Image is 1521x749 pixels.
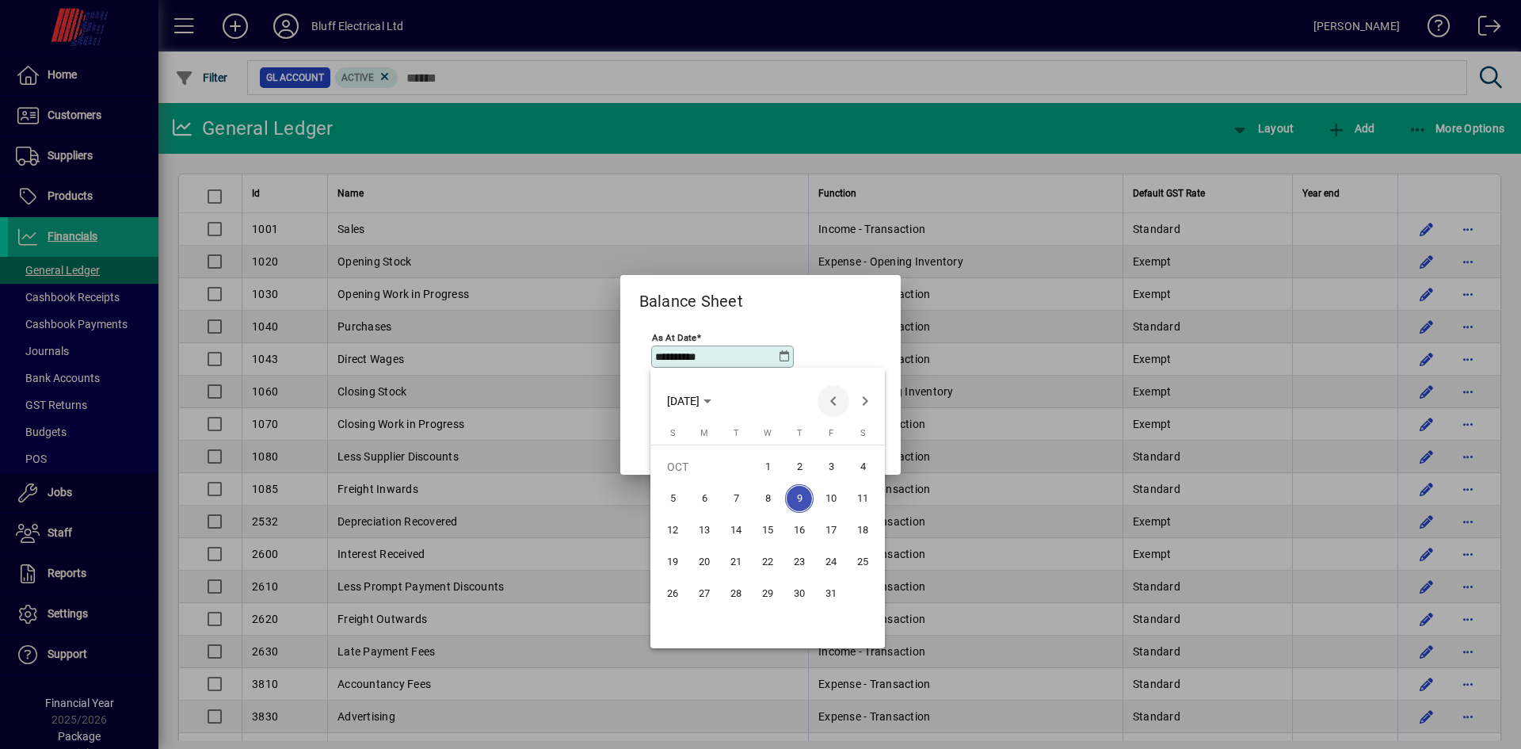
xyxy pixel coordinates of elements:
[785,579,814,608] span: 30
[815,578,847,610] button: Fri Oct 31 2025
[657,451,752,483] td: OCT
[690,516,719,545] span: 13
[848,548,877,576] span: 25
[785,453,814,481] span: 2
[657,483,688,514] button: Sun Oct 05 2025
[797,428,802,438] span: T
[688,546,720,578] button: Mon Oct 20 2025
[667,395,700,407] span: [DATE]
[848,516,877,545] span: 18
[817,453,845,481] span: 3
[817,579,845,608] span: 31
[860,428,866,438] span: S
[753,579,782,608] span: 29
[722,579,750,608] span: 28
[670,428,676,438] span: S
[753,548,782,576] span: 22
[753,516,782,545] span: 15
[783,578,815,610] button: Thu Oct 30 2025
[657,578,688,610] button: Sun Oct 26 2025
[720,578,752,610] button: Tue Oct 28 2025
[722,516,750,545] span: 14
[783,514,815,546] button: Thu Oct 16 2025
[783,546,815,578] button: Thu Oct 23 2025
[688,578,720,610] button: Mon Oct 27 2025
[783,451,815,483] button: Thu Oct 02 2025
[752,514,783,546] button: Wed Oct 15 2025
[785,548,814,576] span: 23
[720,514,752,546] button: Tue Oct 14 2025
[720,483,752,514] button: Tue Oct 07 2025
[753,484,782,513] span: 8
[847,514,879,546] button: Sat Oct 18 2025
[849,385,881,417] button: Next month
[734,428,739,438] span: T
[815,514,847,546] button: Fri Oct 17 2025
[752,483,783,514] button: Wed Oct 08 2025
[658,579,687,608] span: 26
[783,483,815,514] button: Thu Oct 09 2025
[815,546,847,578] button: Fri Oct 24 2025
[818,385,849,417] button: Previous month
[658,548,687,576] span: 19
[752,578,783,610] button: Wed Oct 29 2025
[690,548,719,576] span: 20
[817,516,845,545] span: 17
[847,546,879,578] button: Sat Oct 25 2025
[785,516,814,545] span: 16
[817,548,845,576] span: 24
[658,516,687,545] span: 12
[753,453,782,481] span: 1
[722,548,750,576] span: 21
[848,484,877,513] span: 11
[848,453,877,481] span: 4
[657,514,688,546] button: Sun Oct 12 2025
[700,428,708,438] span: M
[764,428,772,438] span: W
[690,484,719,513] span: 6
[752,546,783,578] button: Wed Oct 22 2025
[688,483,720,514] button: Mon Oct 06 2025
[658,484,687,513] span: 5
[785,484,814,513] span: 9
[690,579,719,608] span: 27
[815,451,847,483] button: Fri Oct 03 2025
[752,451,783,483] button: Wed Oct 01 2025
[829,428,833,438] span: F
[657,546,688,578] button: Sun Oct 19 2025
[722,484,750,513] span: 7
[661,387,718,415] button: Choose month and year
[688,514,720,546] button: Mon Oct 13 2025
[720,546,752,578] button: Tue Oct 21 2025
[847,483,879,514] button: Sat Oct 11 2025
[847,451,879,483] button: Sat Oct 04 2025
[817,484,845,513] span: 10
[815,483,847,514] button: Fri Oct 10 2025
